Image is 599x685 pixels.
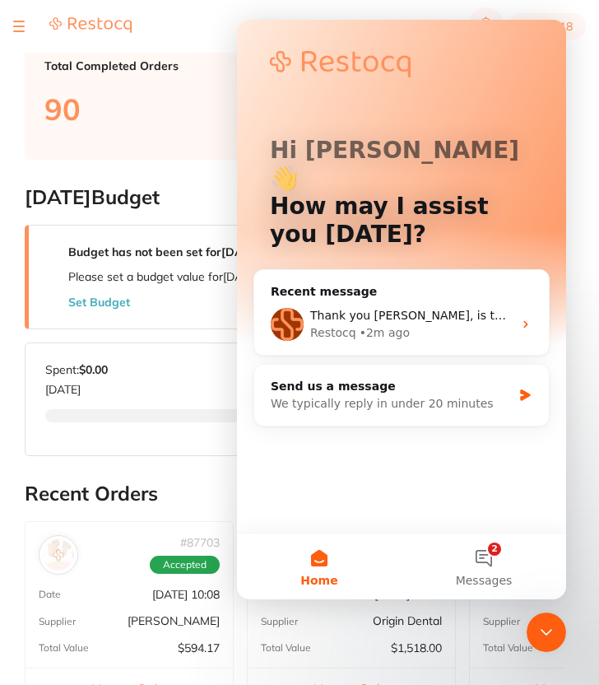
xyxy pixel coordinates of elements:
[178,641,220,655] p: $594.17
[16,344,313,407] div: Send us a messageWe typically reply in under 20 minutes
[261,642,311,654] p: Total Value
[43,539,74,571] img: Adam Dental
[219,555,276,566] span: Messages
[165,514,329,580] button: Messages
[373,614,442,627] p: Origin Dental
[68,245,263,259] strong: Budget has not been set for [DATE] .
[152,588,220,601] p: [DATE] 10:08
[44,92,269,126] p: 90
[68,270,429,283] p: Please set a budget value for [DATE] to track your purchase analytics.
[39,616,76,627] p: Supplier
[45,376,108,396] p: [DATE]
[39,642,89,654] p: Total Value
[63,555,100,566] span: Home
[25,40,289,159] a: Total Completed Orders90
[374,588,442,601] p: [DATE] 10:08
[34,358,275,375] div: Send us a message
[45,363,108,376] p: Spent:
[527,613,566,652] iframe: Intercom live chat
[508,13,586,40] button: $8,075.18
[34,375,275,393] div: We typically reply in under 20 minutes
[261,589,283,600] p: Date
[180,536,220,549] p: # 87703
[73,305,119,322] div: Restocq
[261,616,298,627] p: Supplier
[68,296,130,309] button: Set Budget
[483,642,533,654] p: Total Value
[128,614,220,627] p: [PERSON_NAME]
[79,362,108,377] strong: $0.00
[25,482,566,506] h2: Recent Orders
[237,20,566,599] iframe: Intercom live chat
[73,289,455,302] span: Thank you [PERSON_NAME], is the pricing inclusive of GST or not?
[39,589,61,600] p: Date
[150,556,220,574] span: Accepted
[25,186,566,209] h2: [DATE] Budget
[44,59,269,72] p: Total Completed Orders
[483,589,505,600] p: Date
[49,16,132,34] img: Restocq Logo
[123,305,173,322] div: • 2m ago
[49,16,132,36] a: Restocq Logo
[391,641,442,655] p: $1,518.00
[483,616,520,627] p: Supplier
